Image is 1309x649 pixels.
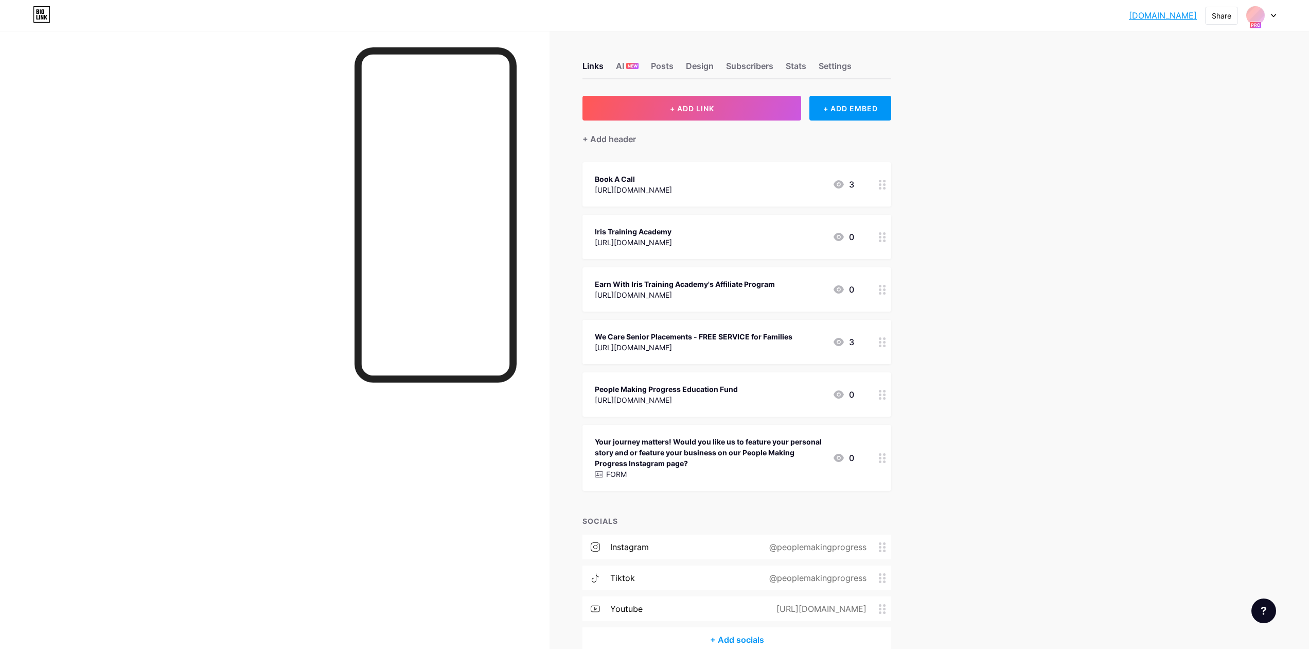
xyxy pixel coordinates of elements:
[610,603,643,615] div: youtube
[833,283,854,296] div: 0
[595,342,792,353] div: [URL][DOMAIN_NAME]
[686,60,714,78] div: Design
[595,174,672,184] div: Book A Call
[670,104,714,113] span: + ADD LINK
[595,289,775,300] div: [URL][DOMAIN_NAME]
[809,96,891,121] div: + ADD EMBED
[628,63,638,69] span: NEW
[606,469,627,480] p: FORM
[595,384,738,395] div: People Making Progress Education Fund
[616,60,639,78] div: AI
[760,603,879,615] div: [URL][DOMAIN_NAME]
[753,541,879,553] div: @peoplemakingprogress
[1129,9,1197,22] a: [DOMAIN_NAME]
[595,184,672,195] div: [URL][DOMAIN_NAME]
[595,279,775,289] div: Earn With Iris Training Academy's Affiliate Program
[833,231,854,243] div: 0
[833,452,854,464] div: 0
[595,395,738,405] div: [URL][DOMAIN_NAME]
[582,96,801,121] button: + ADD LINK
[582,133,636,145] div: + Add header
[651,60,674,78] div: Posts
[595,331,792,342] div: We Care Senior Placements - FREE SERVICE for Families
[819,60,852,78] div: Settings
[1212,10,1231,21] div: Share
[595,226,672,237] div: Iris Training Academy
[610,541,649,553] div: instagram
[582,516,891,526] div: SOCIALS
[610,572,635,584] div: tiktok
[582,60,604,78] div: Links
[753,572,879,584] div: @peoplemakingprogress
[595,436,824,469] div: Your journey matters! Would you like us to feature your personal story and or feature your busine...
[833,388,854,401] div: 0
[786,60,806,78] div: Stats
[595,237,672,248] div: [URL][DOMAIN_NAME]
[833,178,854,191] div: 3
[833,336,854,348] div: 3
[726,60,773,78] div: Subscribers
